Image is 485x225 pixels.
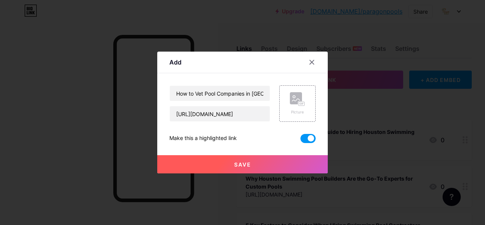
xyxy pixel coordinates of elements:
div: Make this a highlighted link [169,134,237,143]
span: Save [234,161,251,168]
div: Picture [290,109,305,115]
div: Add [169,58,181,67]
input: Title [170,86,270,101]
button: Save [157,155,328,173]
input: URL [170,106,270,121]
